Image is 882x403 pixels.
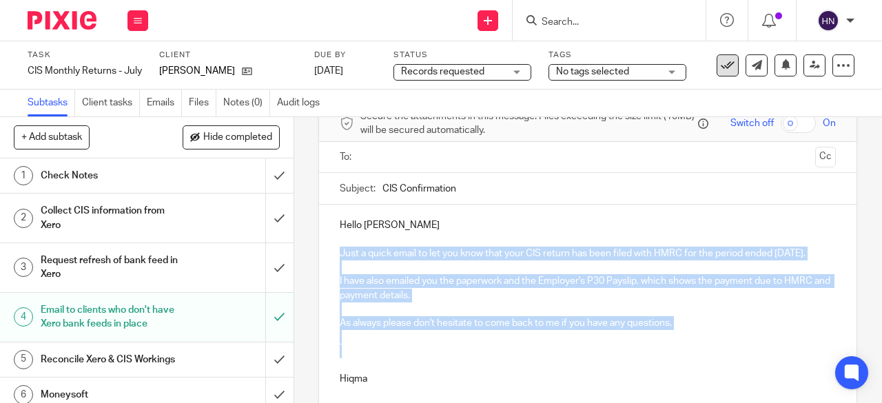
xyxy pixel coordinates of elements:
div: CIS Monthly Returns - July [28,64,142,78]
label: Due by [314,50,376,61]
label: Client [159,50,297,61]
a: Files [189,90,216,116]
a: Emails [147,90,182,116]
label: Subject: [340,182,376,196]
span: Hide completed [203,132,272,143]
button: Cc [815,147,836,167]
label: Task [28,50,142,61]
a: Audit logs [277,90,327,116]
label: Tags [548,50,686,61]
span: Secure the attachments in this message. Files exceeding the size limit (10MB) will be secured aut... [360,110,695,138]
span: Switch off [730,116,774,130]
div: 1 [14,166,33,185]
div: 3 [14,258,33,277]
h1: Email to clients who don't have Xero bank feeds in place [41,300,181,335]
h1: Request refresh of bank feed in Xero [41,250,181,285]
label: Status [393,50,531,61]
p: [PERSON_NAME] [159,64,235,78]
p: As always please don't hesitate to come back to me if you have any questions. [340,316,836,330]
img: Pixie [28,11,96,30]
span: On [823,116,836,130]
h1: Reconcile Xero & CIS Workings [41,349,181,370]
h1: Collect CIS information from Xero [41,200,181,236]
button: Hide completed [183,125,280,149]
a: Client tasks [82,90,140,116]
button: + Add subtask [14,125,90,149]
input: Search [540,17,664,29]
div: 2 [14,209,33,228]
span: No tags selected [556,67,629,76]
h1: Check Notes [41,165,181,186]
a: Notes (0) [223,90,270,116]
p: Hello [PERSON_NAME] [340,218,836,232]
p: I have also emailed you the paperwork and the Employer's P30 Payslip, which shows the payment due... [340,274,836,302]
span: Records requested [401,67,484,76]
div: 5 [14,350,33,369]
span: [DATE] [314,66,343,76]
img: svg%3E [817,10,839,32]
p: Just a quick email to let you know that your CIS return has been filed with HMRC for the period e... [340,247,836,260]
p: Hiqma [340,372,836,386]
div: 4 [14,307,33,327]
a: Subtasks [28,90,75,116]
label: To: [340,150,355,164]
